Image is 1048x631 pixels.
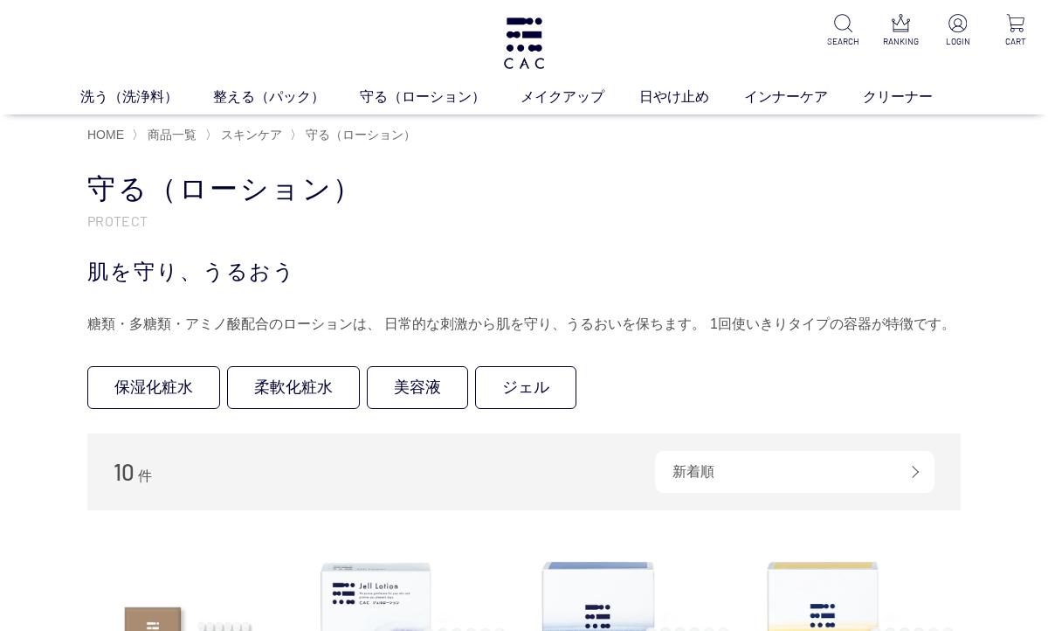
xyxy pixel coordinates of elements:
div: 糖類・多糖類・アミノ酸配合のローションは、 日常的な刺激から肌を守り、うるおいを保ちます。 1回使いきりタイプの容器が特徴です。 [87,310,961,338]
a: 日やけ止め [639,87,744,107]
p: PROTECT [87,211,961,230]
a: メイクアップ [521,87,639,107]
li: 〉 [290,127,420,143]
li: 〉 [132,127,201,143]
li: 〉 [205,127,286,143]
a: RANKING [882,14,919,48]
a: ジェル [475,366,576,409]
a: 守る（ローション） [360,87,521,107]
a: SEARCH [824,14,861,48]
a: 美容液 [367,366,468,409]
span: 件 [138,468,152,483]
h1: 守る（ローション） [87,170,961,208]
p: LOGIN [940,35,976,48]
a: LOGIN [940,14,976,48]
a: クリーナー [863,87,968,107]
a: CART [997,14,1034,48]
a: インナーケア [744,87,863,107]
a: 保湿化粧水 [87,366,220,409]
a: HOME [87,128,124,142]
span: スキンケア [221,128,282,142]
p: CART [997,35,1034,48]
span: 守る（ローション） [306,128,416,142]
div: 肌を守り、うるおう [87,256,961,288]
a: 整える（パック） [213,87,360,107]
a: 守る（ローション） [302,128,416,142]
a: 商品一覧 [144,128,196,142]
a: スキンケア [217,128,282,142]
p: SEARCH [824,35,861,48]
span: 商品一覧 [148,128,196,142]
img: logo [501,17,547,69]
a: 洗う（洗浄料） [80,87,213,107]
p: RANKING [882,35,919,48]
div: 新着順 [655,451,934,493]
a: 柔軟化粧水 [227,366,360,409]
span: 10 [114,458,134,485]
